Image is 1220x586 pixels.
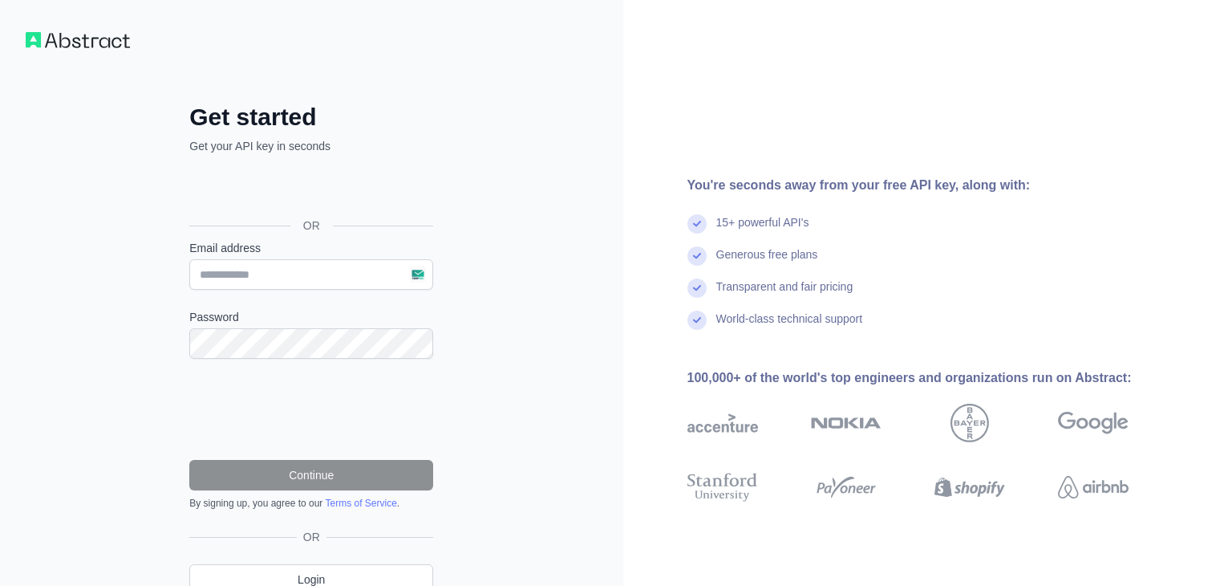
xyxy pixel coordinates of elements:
div: Transparent and fair pricing [716,279,853,311]
img: nokia [811,404,882,442]
span: OR [290,218,333,234]
img: Workflow [26,32,130,48]
img: check mark [687,311,707,330]
iframe: Sign in with Google Button [181,172,438,207]
span: OR [297,529,326,545]
img: accenture [687,404,758,442]
button: Continue [189,460,433,490]
a: Terms of Service [325,498,396,509]
div: 100,000+ of the world's top engineers and organizations run on Abstract: [687,368,1180,388]
img: shopify [934,470,1005,505]
div: By signing up, you agree to our . [189,497,433,510]
div: Generous free plans [716,246,818,279]
div: You're seconds away from your free API key, along with: [687,176,1180,195]
img: google [1058,404,1129,442]
iframe: reCAPTCHA [189,378,433,441]
h2: Get started [189,103,433,132]
img: stanford university [687,470,758,505]
label: Email address [189,240,433,256]
img: check mark [687,246,707,266]
p: Get your API key in seconds [189,138,433,154]
img: payoneer [811,470,882,505]
img: bayer [950,404,989,442]
img: check mark [687,214,707,234]
div: World-class technical support [716,311,863,343]
img: airbnb [1058,470,1129,505]
label: Password [189,309,433,325]
div: 15+ powerful API's [716,214,809,246]
img: check mark [687,279,707,298]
